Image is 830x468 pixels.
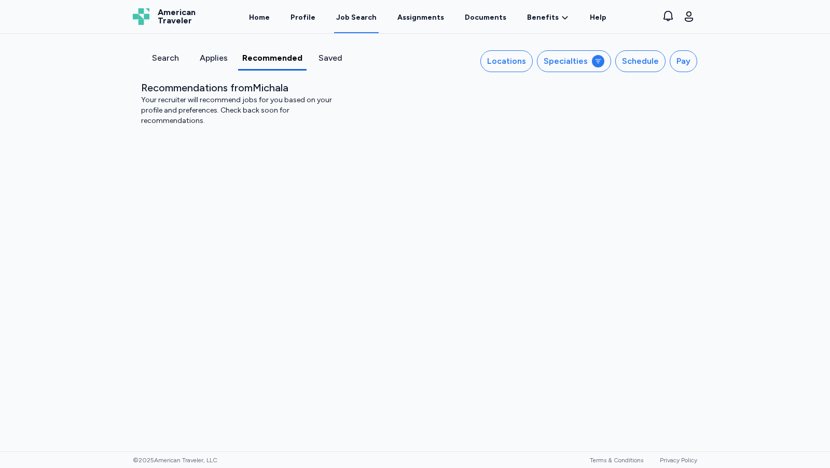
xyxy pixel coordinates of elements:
span: American Traveler [158,8,196,25]
div: Specialties [544,55,588,67]
div: Your recruiter will recommend jobs for you based on your profile and preferences. Check back soon... [141,95,347,126]
div: Recommendations from Michala [141,80,347,95]
a: Job Search [334,1,379,33]
div: Job Search [336,12,377,23]
div: Saved [311,52,351,64]
img: Logo [133,8,149,25]
div: Pay [676,55,690,67]
button: Locations [480,50,533,72]
div: Applies [193,52,233,64]
div: Locations [487,55,526,67]
button: Schedule [615,50,666,72]
div: Search [145,52,185,64]
a: Benefits [527,12,569,23]
span: © 2025 American Traveler, LLC [133,456,217,464]
div: Recommended [242,52,302,64]
button: Specialties [537,50,611,72]
a: Terms & Conditions [590,457,643,464]
span: Benefits [527,12,559,23]
div: Schedule [622,55,659,67]
a: Privacy Policy [660,457,697,464]
button: Pay [670,50,697,72]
